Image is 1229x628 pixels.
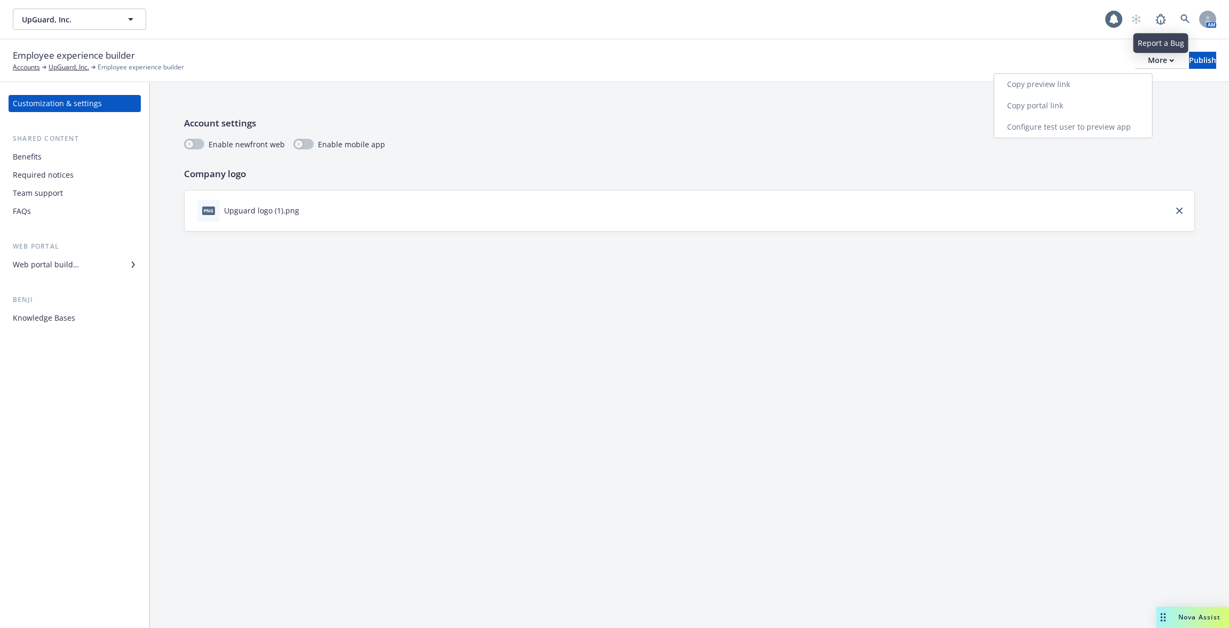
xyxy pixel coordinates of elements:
div: More [1148,52,1174,68]
p: Account settings [184,116,1195,130]
div: Shared content [9,133,141,144]
div: Publish [1189,52,1216,68]
div: Knowledge Bases [13,309,75,327]
a: Benefits [9,148,141,165]
span: Employee experience builder [98,62,184,72]
a: Copy preview link [994,74,1152,95]
a: close [1173,204,1186,217]
button: Publish [1189,52,1216,69]
a: UpGuard, Inc. [49,62,89,72]
div: Benji [9,295,141,305]
a: Web portal builder [9,256,141,273]
div: Required notices [13,166,74,184]
button: More [1135,52,1187,69]
a: Configure test user to preview app [994,116,1152,138]
span: Employee experience builder [13,49,135,62]
div: Web portal builder [13,256,79,273]
a: Search [1175,9,1196,30]
div: Web portal [9,241,141,252]
div: FAQs [13,203,31,220]
span: Nova Assist [1178,613,1220,622]
a: Report a Bug [1150,9,1171,30]
span: UpGuard, Inc. [22,14,114,25]
span: Enable newfront web [209,139,285,150]
button: UpGuard, Inc. [13,9,146,30]
a: Knowledge Bases [9,309,141,327]
span: png [202,206,215,214]
a: Team support [9,185,141,202]
div: Benefits [13,148,42,165]
div: Drag to move [1156,607,1170,628]
a: FAQs [9,203,141,220]
div: Upguard logo (1).png [224,205,299,216]
a: Copy portal link [994,95,1152,116]
button: download file [304,205,312,216]
button: Nova Assist [1156,607,1229,628]
a: Accounts [13,62,40,72]
a: Customization & settings [9,95,141,112]
p: Company logo [184,167,1195,181]
a: Start snowing [1126,9,1147,30]
a: Required notices [9,166,141,184]
span: Enable mobile app [318,139,385,150]
div: Customization & settings [13,95,102,112]
div: Team support [13,185,63,202]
